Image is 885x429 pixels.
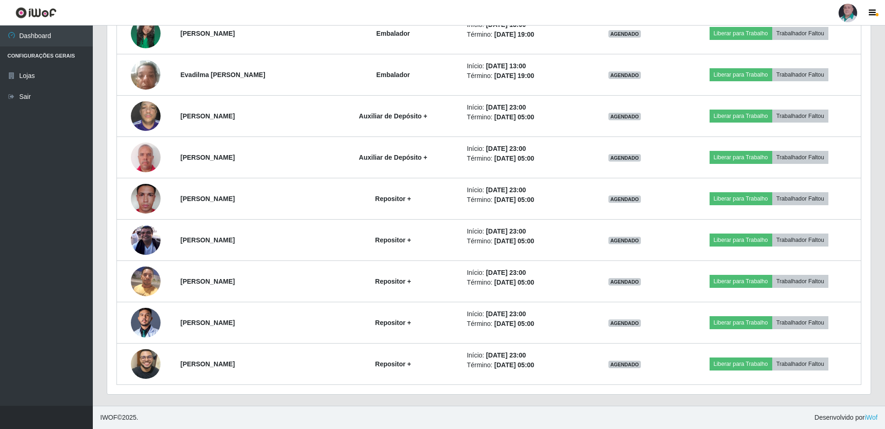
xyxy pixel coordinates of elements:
button: Liberar para Trabalho [710,275,772,288]
img: 1740615405032.jpeg [131,96,161,136]
button: Liberar para Trabalho [710,234,772,247]
span: AGENDADO [608,237,641,244]
time: [DATE] 13:00 [486,62,526,70]
span: AGENDADO [608,30,641,38]
li: Início: [467,103,567,112]
span: AGENDADO [608,361,641,368]
li: Término: [467,195,567,205]
li: Início: [467,61,567,71]
strong: Evadilma [PERSON_NAME] [181,71,265,78]
button: Trabalhador Faltou [772,110,828,123]
time: [DATE] 05:00 [494,155,534,162]
span: AGENDADO [608,319,641,327]
button: Trabalhador Faltou [772,234,828,247]
img: 1725919493189.jpeg [131,338,161,390]
img: 1703238660613.jpeg [131,225,161,255]
time: [DATE] 05:00 [494,320,534,327]
button: Liberar para Trabalho [710,110,772,123]
strong: [PERSON_NAME] [181,195,235,202]
strong: Embalador [376,71,410,78]
span: AGENDADO [608,195,641,203]
strong: Auxiliar de Depósito + [359,154,427,161]
time: [DATE] 23:00 [486,145,526,152]
li: Início: [467,185,567,195]
time: [DATE] 19:00 [494,31,534,38]
li: Término: [467,112,567,122]
li: Início: [467,351,567,360]
strong: Repositor + [375,319,411,326]
button: Liberar para Trabalho [710,151,772,164]
img: CoreUI Logo [15,7,57,19]
button: Liberar para Trabalho [710,68,772,81]
time: [DATE] 05:00 [494,196,534,203]
time: [DATE] 05:00 [494,113,534,121]
li: Término: [467,236,567,246]
strong: Embalador [376,30,410,37]
li: Término: [467,319,567,329]
img: 1724190159076.jpeg [131,303,161,342]
button: Liberar para Trabalho [710,357,772,370]
a: iWof [865,414,878,421]
span: AGENDADO [608,113,641,120]
strong: [PERSON_NAME] [181,236,235,244]
span: © 2025 . [100,413,138,422]
button: Trabalhador Faltou [772,151,828,164]
li: Término: [467,360,567,370]
li: Início: [467,144,567,154]
li: Início: [467,268,567,278]
time: [DATE] 23:00 [486,227,526,235]
strong: Repositor + [375,195,411,202]
span: IWOF [100,414,117,421]
time: [DATE] 05:00 [494,361,534,369]
span: AGENDADO [608,154,641,162]
strong: Repositor + [375,278,411,285]
li: Término: [467,30,567,39]
button: Liberar para Trabalho [710,27,772,40]
li: Término: [467,71,567,81]
strong: [PERSON_NAME] [181,112,235,120]
li: Término: [467,278,567,287]
button: Trabalhador Faltou [772,192,828,205]
time: [DATE] 23:00 [486,104,526,111]
time: [DATE] 05:00 [494,279,534,286]
li: Início: [467,227,567,236]
span: AGENDADO [608,278,641,286]
button: Liberar para Trabalho [710,192,772,205]
img: 1749158606538.jpeg [131,141,161,174]
strong: [PERSON_NAME] [181,154,235,161]
li: Término: [467,154,567,163]
time: [DATE] 05:00 [494,237,534,245]
img: 1749777276336.jpeg [131,55,161,94]
img: 1747944064158.jpeg [131,7,161,60]
strong: [PERSON_NAME] [181,319,235,326]
strong: [PERSON_NAME] [181,360,235,368]
strong: [PERSON_NAME] [181,30,235,37]
button: Trabalhador Faltou [772,316,828,329]
button: Trabalhador Faltou [772,357,828,370]
strong: Auxiliar de Depósito + [359,112,427,120]
strong: Repositor + [375,236,411,244]
time: [DATE] 19:00 [494,72,534,79]
img: 1701892819559.jpeg [131,166,161,232]
time: [DATE] 23:00 [486,310,526,318]
li: Início: [467,309,567,319]
time: [DATE] 23:00 [486,186,526,194]
button: Trabalhador Faltou [772,68,828,81]
button: Trabalhador Faltou [772,27,828,40]
time: [DATE] 23:00 [486,269,526,276]
img: 1738750603268.jpeg [131,261,161,301]
strong: [PERSON_NAME] [181,278,235,285]
span: AGENDADO [608,71,641,79]
button: Liberar para Trabalho [710,316,772,329]
time: [DATE] 23:00 [486,351,526,359]
button: Trabalhador Faltou [772,275,828,288]
span: Desenvolvido por [814,413,878,422]
strong: Repositor + [375,360,411,368]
